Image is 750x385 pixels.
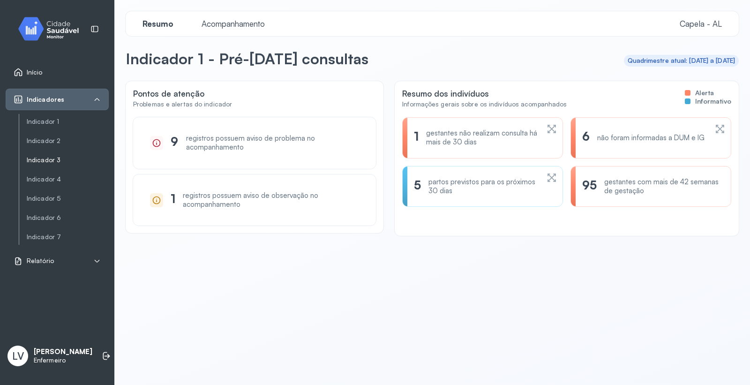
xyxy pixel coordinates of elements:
[414,129,419,147] div: 1
[27,135,109,147] a: Indicador 2
[680,19,722,29] span: Capela - AL
[27,68,43,76] span: Início
[402,100,567,108] div: Informações gerais sobre os indivíduos acompanhados
[192,19,274,29] a: Acompanhamento
[137,19,179,29] span: Resumo
[582,129,590,147] div: 6
[27,174,109,185] a: Indicador 4
[628,57,735,65] div: Quadrimestre atual: [DATE] a [DATE]
[27,214,109,222] a: Indicador 6
[428,178,539,196] div: partos previstos para os próximos 30 dias
[183,191,359,209] div: registros possuem aviso de observação no acompanhamento
[27,116,109,128] a: Indicador 1
[402,89,567,98] div: Resumo dos indivíduos
[133,89,376,117] div: Pontos de atenção
[171,134,178,152] div: 9
[27,154,109,166] a: Indicador 3
[196,19,270,29] span: Acompanhamento
[604,178,720,196] div: gestantes com mais de 42 semanas de gestação
[582,178,597,196] div: 95
[695,97,731,106] span: Informativo
[133,100,232,108] div: Problemas e alertas do indicador
[695,89,714,97] span: Alerta
[27,257,54,265] span: Relatório
[14,68,101,77] a: Início
[171,191,175,209] div: 1
[27,118,109,126] a: Indicador 1
[133,19,183,29] a: Resumo
[27,96,64,104] span: Indicadores
[426,129,539,147] div: gestantes não realizam consulta há mais de 30 dias
[414,178,421,196] div: 5
[27,233,109,241] a: Indicador 7
[27,193,109,204] a: Indicador 5
[27,231,109,243] a: Indicador 7
[133,89,232,98] div: Pontos de atenção
[597,134,705,143] div: não foram informadas a DUM e IG
[402,89,731,117] div: Resumo dos indivíduos
[27,212,109,224] a: Indicador 6
[12,350,24,362] span: LV
[34,356,92,364] p: Enfermeiro
[186,134,360,152] div: registros possuem aviso de problema no acompanhamento
[126,49,368,68] p: Indicador 1 - Pré-[DATE] consultas
[27,175,109,183] a: Indicador 4
[27,156,109,164] a: Indicador 3
[10,15,94,43] img: monitor.svg
[34,347,92,356] p: [PERSON_NAME]
[27,137,109,145] a: Indicador 2
[27,195,109,203] a: Indicador 5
